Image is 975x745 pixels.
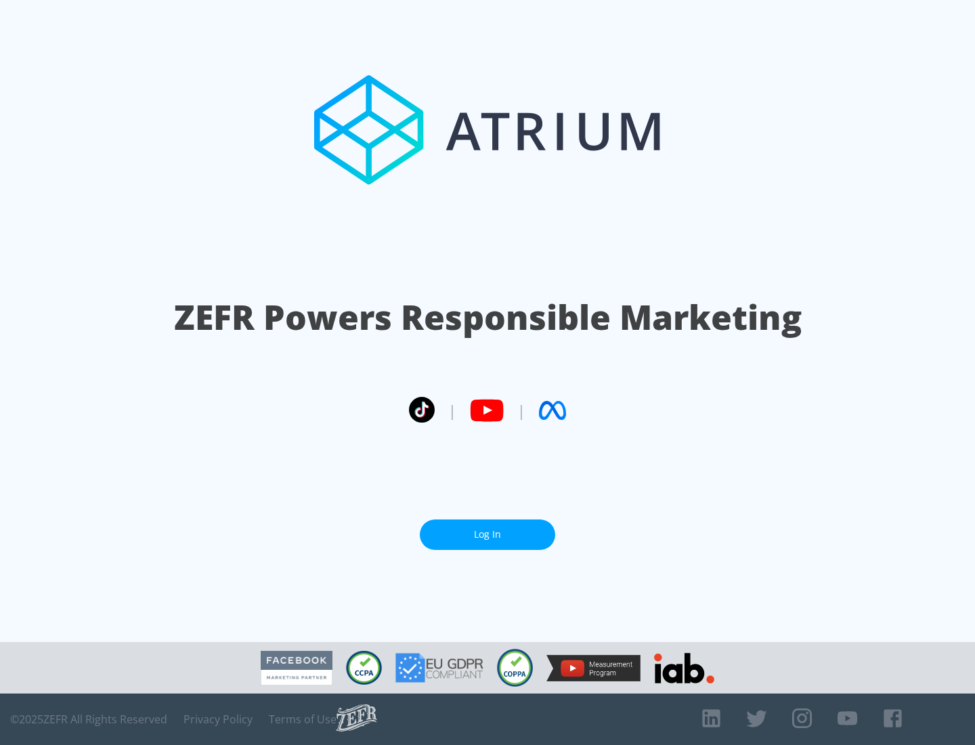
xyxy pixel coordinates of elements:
span: © 2025 ZEFR All Rights Reserved [10,712,167,726]
img: Facebook Marketing Partner [261,651,332,685]
img: GDPR Compliant [395,653,483,683]
img: YouTube Measurement Program [546,655,641,681]
a: Privacy Policy [183,712,253,726]
span: | [517,400,525,421]
img: IAB [654,653,714,683]
img: COPPA Compliant [497,649,533,687]
a: Log In [420,519,555,550]
a: Terms of Use [269,712,337,726]
h1: ZEFR Powers Responsible Marketing [174,294,802,341]
img: CCPA Compliant [346,651,382,685]
span: | [448,400,456,421]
